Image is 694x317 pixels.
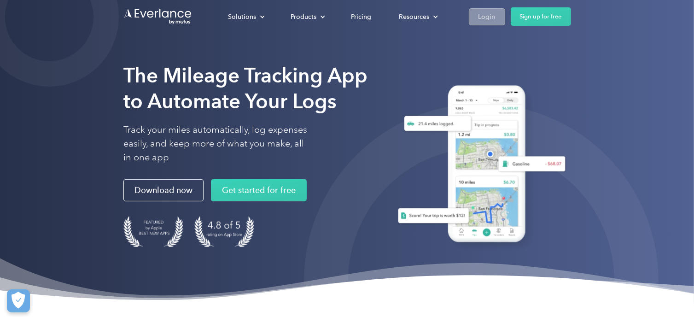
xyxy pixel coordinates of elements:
[291,11,317,23] div: Products
[123,179,204,201] a: Download now
[7,289,30,312] button: Cookies Settings
[194,216,254,247] img: 4.9 out of 5 stars on the app store
[351,11,372,23] div: Pricing
[511,7,571,26] a: Sign up for free
[282,9,333,25] div: Products
[123,63,367,113] strong: The Mileage Tracking App to Automate Your Logs
[390,9,446,25] div: Resources
[219,9,273,25] div: Solutions
[123,216,183,247] img: Badge for Featured by Apple Best New Apps
[123,8,192,25] a: Go to homepage
[123,123,308,164] p: Track your miles automatically, log expenses easily, and keep more of what you make, all in one app
[478,11,496,23] div: Login
[387,78,571,253] img: Everlance, mileage tracker app, expense tracking app
[211,179,307,201] a: Get started for free
[469,8,505,25] a: Login
[399,11,430,23] div: Resources
[342,9,381,25] a: Pricing
[228,11,257,23] div: Solutions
